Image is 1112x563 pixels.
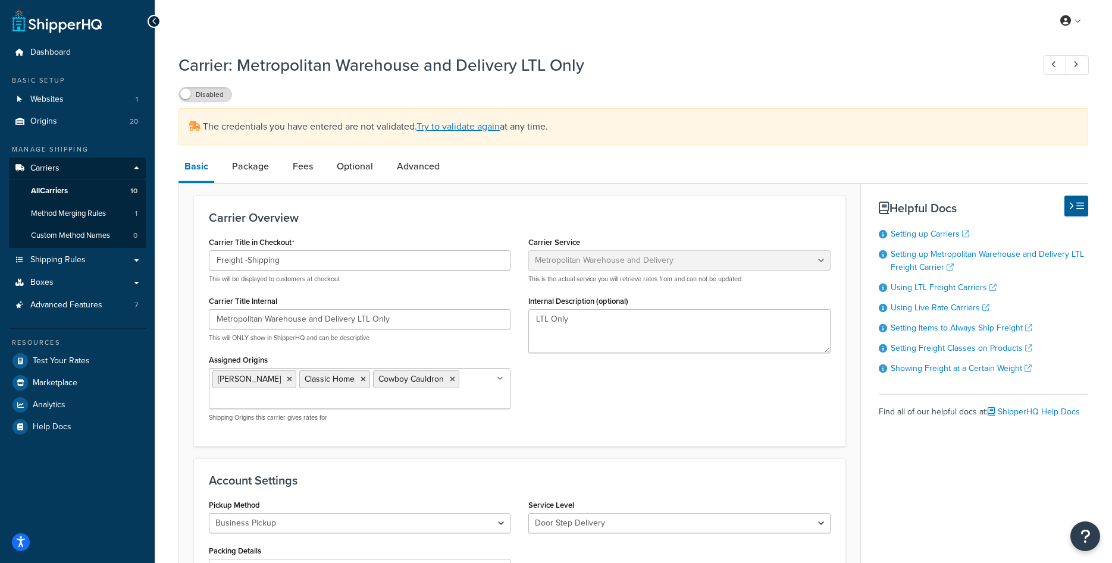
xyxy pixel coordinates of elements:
[209,501,260,509] label: Pickup Method
[9,203,146,225] a: Method Merging Rules1
[209,211,831,224] h3: Carrier Overview
[287,152,319,181] a: Fees
[30,163,59,174] span: Carriers
[9,416,146,438] a: Help Docs
[9,350,146,372] a: Test Your Rates
[30,95,64,105] span: Websites
[9,76,146,86] div: Basic Setup
[891,248,1084,273] a: Setting up Metropolitan Warehouse and Delivery LTL Freight Carrier
[209,275,510,284] p: This will be displayed to customers at checkout
[218,373,281,385] span: [PERSON_NAME]
[209,546,261,555] label: Packing Details
[209,238,295,247] label: Carrier Title in Checkout
[1070,521,1100,551] button: Open Resource Center
[331,152,379,181] a: Optional
[879,202,1088,215] h3: Helpful Docs
[9,144,146,155] div: Manage Shipping
[9,394,146,416] a: Analytics
[9,111,146,133] a: Origins20
[31,231,110,241] span: Custom Method Names
[9,225,146,247] li: Custom Method Names
[9,225,146,247] a: Custom Method Names0
[209,413,510,422] p: Shipping Origins this carrier gives rates for
[891,322,1032,334] a: Setting Items to Always Ship Freight
[9,111,146,133] li: Origins
[209,334,510,342] p: This will ONLY show in ShipperHQ and can be descriptive
[30,278,54,288] span: Boxes
[988,405,1080,418] a: ShipperHQ Help Docs
[1064,196,1088,216] button: Hide Help Docs
[9,272,146,294] a: Boxes
[135,209,137,219] span: 1
[178,152,214,183] a: Basic
[133,231,137,241] span: 0
[134,300,138,310] span: 7
[226,152,275,181] a: Package
[31,186,68,196] span: All Carriers
[203,119,548,133] span: The credentials you have entered are not validated. at any time.
[30,255,86,265] span: Shipping Rules
[528,309,830,353] textarea: LTL Only
[130,186,137,196] span: 10
[9,203,146,225] li: Method Merging Rules
[416,119,500,133] a: Try to validate again
[9,89,146,111] a: Websites1
[528,501,574,509] label: Service Level
[879,394,1088,420] div: Find all of our helpful docs at:
[33,422,71,432] span: Help Docs
[136,95,138,105] span: 1
[9,42,146,64] a: Dashboard
[209,474,831,487] h3: Account Settings
[891,301,989,314] a: Using Live Rate Carriers
[33,378,77,388] span: Marketplace
[9,294,146,316] li: Advanced Features
[179,87,231,102] label: Disabled
[891,228,969,240] a: Setting up Carriers
[30,117,57,127] span: Origins
[9,294,146,316] a: Advanced Features7
[33,356,90,366] span: Test Your Rates
[209,297,277,306] label: Carrier Title Internal
[1066,55,1089,75] a: Next Record
[528,275,830,284] p: This is the actual service you will retrieve rates from and can not be updated
[891,281,997,294] a: Using LTL Freight Carriers
[891,342,1032,354] a: Setting Freight Classes on Products
[9,158,146,248] li: Carriers
[33,400,65,410] span: Analytics
[378,373,444,385] span: Cowboy Cauldron
[305,373,355,385] span: Classic Home
[209,356,268,364] label: Assigned Origins
[891,362,1032,375] a: Showing Freight at a Certain Weight
[9,249,146,271] a: Shipping Rules
[9,89,146,111] li: Websites
[1044,55,1067,75] a: Previous Record
[9,158,146,180] a: Carriers
[31,209,106,219] span: Method Merging Rules
[30,48,71,58] span: Dashboard
[178,54,1022,77] h1: Carrier: Metropolitan Warehouse and Delivery LTL Only
[30,300,102,310] span: Advanced Features
[9,372,146,394] a: Marketplace
[528,238,580,247] label: Carrier Service
[130,117,138,127] span: 20
[9,338,146,348] div: Resources
[9,180,146,202] a: AllCarriers10
[528,297,628,306] label: Internal Description (optional)
[391,152,446,181] a: Advanced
